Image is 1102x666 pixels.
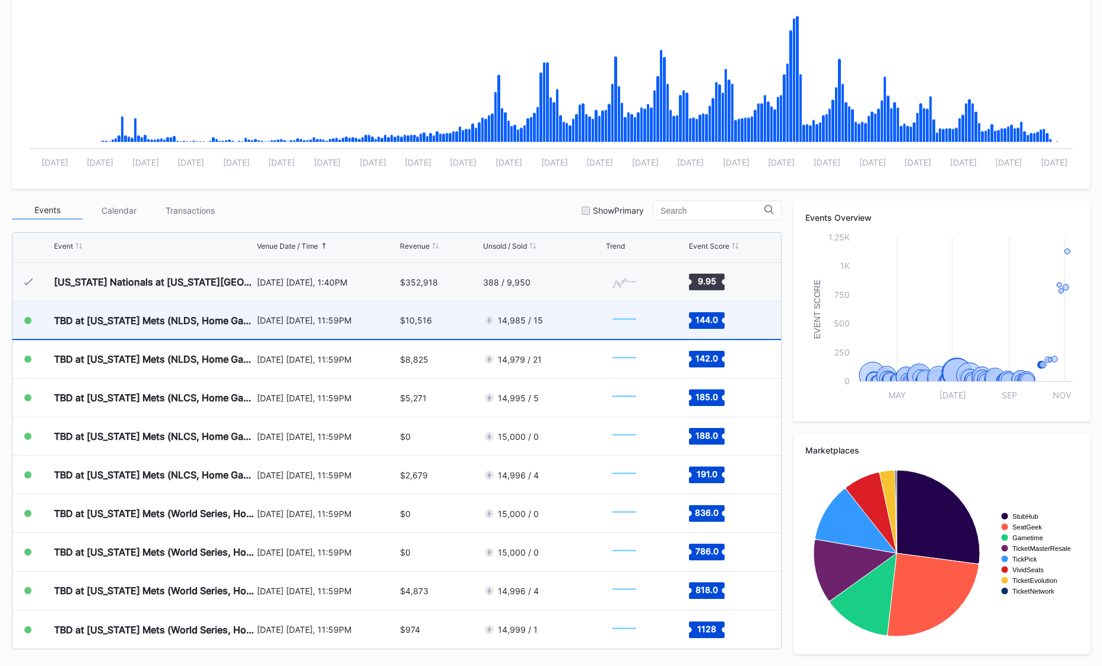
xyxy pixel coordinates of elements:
div: 14,985 / 15 [498,315,543,325]
text: [DATE] [859,157,886,167]
text: 142.0 [696,353,718,363]
text: 191.0 [697,469,717,479]
div: [DATE] [DATE], 11:59PM [257,354,397,364]
text: [DATE] [360,157,386,167]
div: TBD at [US_STATE] Mets (World Series, Home Game 3) (If Necessary) (Date TBD) [54,585,254,597]
div: 388 / 9,950 [483,277,531,287]
text: 500 [834,318,850,328]
text: 786.0 [696,546,719,556]
text: 9.95 [698,276,716,286]
div: Trend [606,242,625,250]
div: TBD at [US_STATE] Mets (NLDS, Home Game 1) (If Necessary) (Date TBD) [54,315,254,326]
text: 750 [834,290,850,300]
div: $8,825 [400,354,428,364]
div: [US_STATE] Nationals at [US_STATE][GEOGRAPHIC_DATA] [54,276,254,288]
text: 1128 [697,623,716,633]
text: [DATE] [314,157,341,167]
text: [DATE] [950,157,977,167]
svg: Chart​title [606,499,642,528]
div: Unsold / Sold [483,242,527,250]
div: TBD at [US_STATE] Mets (NLCS, Home Game 1) (If Necessary) (Date TBD) [54,392,254,404]
div: $4,873 [400,586,428,596]
text: TicketMasterResale [1012,545,1071,552]
div: 14,996 / 4 [498,586,539,596]
div: $352,918 [400,277,438,287]
text: SeatGeek [1012,524,1042,531]
text: [DATE] [42,157,68,167]
div: [DATE] [DATE], 11:59PM [257,547,397,557]
div: $2,679 [400,470,428,480]
svg: Chart title [805,231,1078,410]
svg: Chart title [805,464,1078,642]
text: [DATE] [677,157,704,167]
text: 188.0 [696,430,718,440]
svg: Chart​title [606,615,642,645]
div: TBD at [US_STATE] Mets (World Series, Home Game 4) (If Necessary) (Date TBD) [54,624,254,636]
text: Gametime [1012,534,1043,541]
text: [DATE] [541,157,568,167]
text: [DATE] [268,157,295,167]
div: Event [54,242,73,250]
div: [DATE] [DATE], 11:59PM [257,470,397,480]
div: $974 [400,624,420,635]
text: [DATE] [450,157,477,167]
div: TBD at [US_STATE] Mets (World Series, Home Game 2) (If Necessary) (Date TBD) [54,546,254,558]
svg: Chart​title [606,576,642,605]
div: 15,000 / 0 [498,547,539,557]
div: TBD at [US_STATE] Mets (NLCS, Home Game 3) (If Necessary) (Date TBD) [54,469,254,481]
div: TBD at [US_STATE] Mets (World Series, Home Game 1) (If Necessary) (Date TBD) [54,508,254,519]
div: [DATE] [DATE], 11:59PM [257,624,397,635]
svg: Chart​title [606,421,642,451]
text: 1k [840,261,850,271]
div: Marketplaces [805,445,1078,455]
div: Show Primary [593,205,644,215]
text: [DATE] [768,157,795,167]
text: [DATE] [632,157,659,167]
div: TBD at [US_STATE] Mets (NLCS, Home Game 2) (If Necessary) (Date TBD) [54,430,254,442]
text: [DATE] [814,157,840,167]
text: TickPick [1012,556,1037,563]
svg: Chart​title [606,306,642,335]
text: [DATE] [87,157,113,167]
text: [DATE] [223,157,250,167]
text: [DATE] [995,157,1022,167]
div: Venue Date / Time [257,242,318,250]
text: Event Score [812,280,822,339]
div: [DATE] [DATE], 11:59PM [257,393,397,403]
text: StubHub [1012,513,1039,520]
div: TBD at [US_STATE] Mets (NLDS, Home Game 2) (If Necessary) (Date TBD) [54,353,254,365]
text: 1.25k [828,232,850,242]
svg: Chart​title [606,267,642,297]
div: Event Score [689,242,729,250]
div: $10,516 [400,315,432,325]
div: [DATE] [DATE], 11:59PM [257,586,397,596]
div: 14,996 / 4 [498,470,539,480]
text: Sep [1002,390,1017,400]
div: 14,999 / 1 [498,624,538,635]
div: [DATE] [DATE], 1:40PM [257,277,397,287]
div: Events [12,201,83,220]
div: $0 [400,432,411,442]
text: VividSeats [1012,566,1044,573]
text: [DATE] [904,157,931,167]
div: $5,271 [400,393,427,403]
text: TicketNetwork [1012,588,1055,595]
text: [DATE] [939,390,966,400]
div: 14,995 / 5 [498,393,539,403]
svg: Chart​title [606,383,642,413]
text: TicketEvolution [1012,577,1057,584]
div: Events Overview [805,213,1078,223]
input: Search [660,206,764,215]
text: [DATE] [723,157,750,167]
text: 836.0 [695,508,719,518]
text: [DATE] [586,157,613,167]
text: [DATE] [496,157,522,167]
div: [DATE] [DATE], 11:59PM [257,509,397,519]
text: 818.0 [696,585,718,595]
div: [DATE] [DATE], 11:59PM [257,315,397,325]
text: Nov [1053,390,1072,400]
text: [DATE] [177,157,204,167]
text: 0 [844,376,850,386]
text: May [888,390,906,400]
svg: Chart​title [606,344,642,374]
